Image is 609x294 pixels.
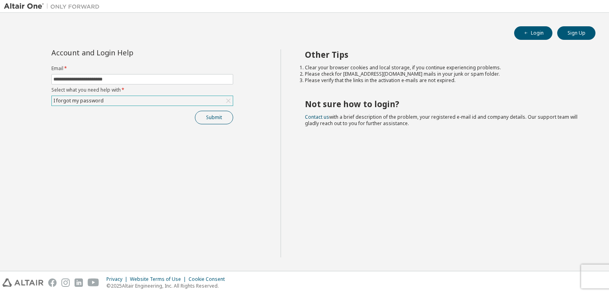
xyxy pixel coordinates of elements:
div: Privacy [106,276,130,282]
h2: Not sure how to login? [305,99,581,109]
span: with a brief description of the problem, your registered e-mail id and company details. Our suppo... [305,114,578,127]
div: Website Terms of Use [130,276,189,282]
img: youtube.svg [88,278,99,287]
div: I forgot my password [52,96,233,106]
img: instagram.svg [61,278,70,287]
img: facebook.svg [48,278,57,287]
button: Sign Up [557,26,595,40]
label: Select what you need help with [51,87,233,93]
li: Please verify that the links in the activation e-mails are not expired. [305,77,581,84]
p: © 2025 Altair Engineering, Inc. All Rights Reserved. [106,282,230,289]
img: linkedin.svg [75,278,83,287]
a: Contact us [305,114,329,120]
img: altair_logo.svg [2,278,43,287]
div: Cookie Consent [189,276,230,282]
button: Login [514,26,552,40]
button: Submit [195,111,233,124]
li: Please check for [EMAIL_ADDRESS][DOMAIN_NAME] mails in your junk or spam folder. [305,71,581,77]
div: I forgot my password [52,96,105,105]
label: Email [51,65,233,72]
img: Altair One [4,2,104,10]
h2: Other Tips [305,49,581,60]
li: Clear your browser cookies and local storage, if you continue experiencing problems. [305,65,581,71]
div: Account and Login Help [51,49,197,56]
